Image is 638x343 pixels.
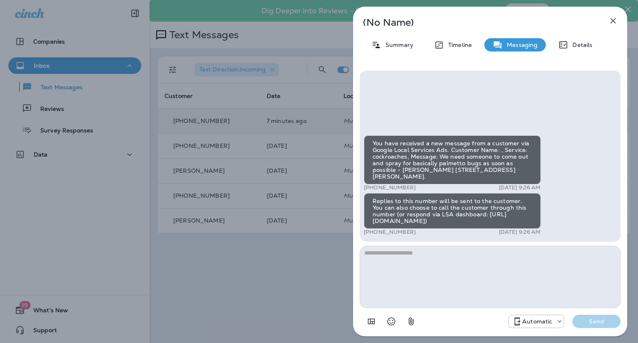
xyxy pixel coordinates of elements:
[364,193,541,229] div: Replies to this number will be sent to the customer. You can also choose to call the customer thr...
[499,184,541,191] p: [DATE] 9:26 AM
[363,19,590,26] p: (No Name)
[364,229,416,235] p: [PHONE_NUMBER]
[522,318,552,325] p: Automatic
[364,135,541,184] div: You have received a new message from a customer via Google Local Services Ads. Customer Name: , S...
[363,313,380,330] button: Add in a premade template
[503,42,537,48] p: Messaging
[381,42,413,48] p: Summary
[364,184,416,191] p: [PHONE_NUMBER]
[568,42,592,48] p: Details
[499,229,541,235] p: [DATE] 9:26 AM
[444,42,472,48] p: Timeline
[383,313,400,330] button: Select an emoji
